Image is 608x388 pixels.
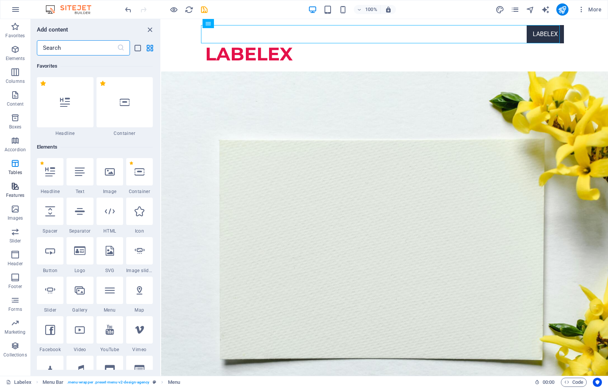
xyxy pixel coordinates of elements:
span: Click to select. Double-click to edit [43,378,64,387]
i: Undo: Add element (Ctrl+Z) [124,5,133,14]
div: Container [97,77,153,136]
p: Images [8,215,23,221]
button: 100% [354,5,381,14]
div: Text [66,158,93,195]
div: SVG [97,237,123,274]
span: Remove from favorites [129,161,133,165]
button: publish [556,3,568,16]
button: pages [511,5,520,14]
span: Click to select. Double-click to edit [168,378,180,387]
span: Remove from favorites [40,161,44,165]
h6: Session time [535,378,555,387]
button: text_generator [541,5,550,14]
span: HTML [97,228,123,234]
button: More [575,3,605,16]
span: Text [66,188,93,195]
span: Headline [37,130,93,136]
span: Button [37,268,63,274]
span: Facebook [37,347,63,353]
span: Video [66,347,93,353]
span: YouTube [97,347,123,353]
i: This element is a customizable preset [153,380,156,384]
p: Collections [3,352,27,358]
div: Image slider [126,237,153,274]
p: Forms [8,306,22,312]
h6: Elements [37,143,153,152]
span: Separator [66,228,93,234]
span: 00 00 [543,378,554,387]
h6: Add content [37,25,68,34]
button: reload [184,5,193,14]
span: Vimeo [126,347,153,353]
p: Content [7,101,24,107]
nav: breadcrumb [43,378,180,387]
p: Features [6,192,24,198]
div: YouTube [97,316,123,353]
div: Vimeo [126,316,153,353]
i: On resize automatically adjust zoom level to fit chosen device. [385,6,392,13]
button: Usercentrics [593,378,602,387]
p: Elements [6,55,25,62]
span: Spacer [37,228,63,234]
span: Menu [97,307,123,313]
p: Footer [8,283,22,290]
h6: Favorites [37,62,153,71]
div: Headline [37,77,93,136]
button: list-view [133,43,142,52]
span: Image [97,188,123,195]
button: undo [123,5,133,14]
button: Click here to leave preview mode and continue editing [169,5,178,14]
p: Boxes [9,124,22,130]
p: Accordion [5,147,26,153]
div: Image [97,158,123,195]
button: close panel [145,25,154,34]
span: Gallery [66,307,93,313]
div: Gallery [66,277,93,313]
h6: 100% [365,5,377,14]
i: AI Writer [541,5,550,14]
div: Container [126,158,153,195]
button: Code [561,378,587,387]
div: HTML [97,198,123,234]
p: Header [8,261,23,267]
span: Slider [37,307,63,313]
i: Save (Ctrl+S) [200,5,209,14]
span: Image slider [126,268,153,274]
div: Slider [37,277,63,313]
span: Remove from favorites [40,80,46,87]
button: navigator [526,5,535,14]
span: SVG [97,268,123,274]
div: Logo [66,237,93,274]
span: Remove from favorites [100,80,106,87]
i: Reload page [185,5,193,14]
span: : [548,379,549,385]
div: Icon [126,198,153,234]
span: . menu-wrapper .preset-menu-v2-design-agency [67,378,150,387]
i: Publish [558,5,567,14]
div: Button [37,237,63,274]
span: Icon [126,228,153,234]
p: Favorites [5,33,25,39]
span: Headline [37,188,63,195]
span: Map [126,307,153,313]
div: Menu [97,277,123,313]
input: Search [37,40,117,55]
a: Click to cancel selection. Double-click to open Pages [6,378,32,387]
div: Separator [66,198,93,234]
span: More [578,6,602,13]
div: Headline [37,158,63,195]
span: Code [564,378,583,387]
span: Container [97,130,153,136]
p: Tables [8,169,22,176]
i: Pages (Ctrl+Alt+S) [511,5,519,14]
div: Video [66,316,93,353]
img: Editor Logo [44,5,101,14]
span: Container [126,188,153,195]
button: save [199,5,209,14]
p: Slider [9,238,21,244]
button: design [496,5,505,14]
div: Map [126,277,153,313]
p: Columns [6,78,25,84]
div: Facebook [37,316,63,353]
div: Spacer [37,198,63,234]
